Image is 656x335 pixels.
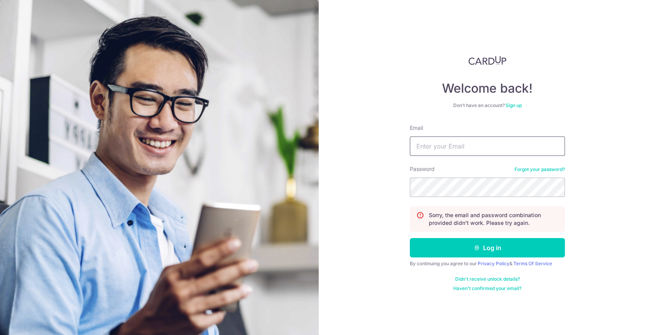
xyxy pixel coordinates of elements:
[410,102,565,109] div: Don’t have an account?
[410,81,565,96] h4: Welcome back!
[429,211,558,227] p: Sorry, the email and password combination provided didn't work. Please try again.
[468,56,506,65] img: CardUp Logo
[514,166,565,173] a: Forgot your password?
[410,124,423,132] label: Email
[410,238,565,257] button: Log in
[478,261,509,266] a: Privacy Policy
[410,165,435,173] label: Password
[506,102,522,108] a: Sign up
[410,261,565,267] div: By continuing you agree to our &
[455,276,520,282] a: Didn't receive unlock details?
[453,285,521,292] a: Haven't confirmed your email?
[513,261,552,266] a: Terms Of Service
[410,136,565,156] input: Enter your Email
